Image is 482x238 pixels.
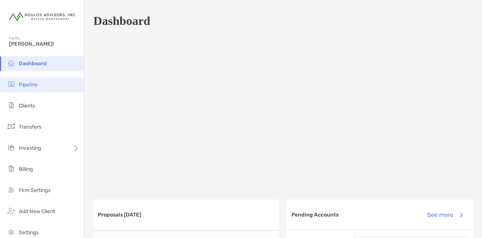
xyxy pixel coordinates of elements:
img: transfers icon [7,122,16,131]
button: See more [421,207,468,223]
img: dashboard icon [7,58,16,68]
span: Investing [19,145,41,151]
span: Billing [19,166,33,172]
img: pipeline icon [7,80,16,89]
img: Zoe Logo [9,3,75,30]
span: Pipeline [19,81,38,88]
span: Clients [19,103,35,109]
span: Settings [19,229,39,236]
img: clients icon [7,101,16,110]
img: add_new_client icon [7,206,16,215]
span: [PERSON_NAME]! [9,41,79,47]
img: billing icon [7,164,16,173]
img: investing icon [7,143,16,152]
span: Transfers [19,124,41,130]
span: Add New Client [19,208,55,215]
h1: Dashboard [93,14,150,28]
h3: Pending Accounts [291,212,339,218]
img: settings icon [7,227,16,236]
h3: Proposals [DATE] [98,212,141,218]
img: firm-settings icon [7,185,16,194]
span: Dashboard [19,60,47,67]
span: Firm Settings [19,187,50,193]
